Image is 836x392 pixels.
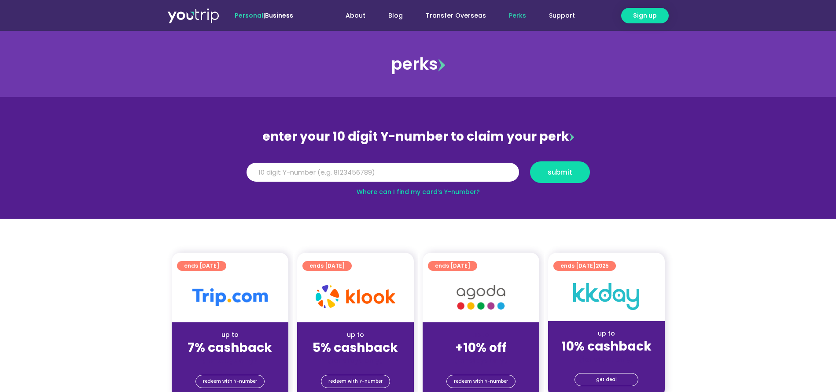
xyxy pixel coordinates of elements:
[242,125,594,148] div: enter your 10 digit Y-number to claim your perk
[575,373,638,386] a: get deal
[430,356,532,365] div: (for stays only)
[555,355,658,364] div: (for stays only)
[357,187,480,196] a: Where can I find my card’s Y-number?
[473,330,489,339] span: up to
[561,338,652,355] strong: 10% cashback
[633,11,657,20] span: Sign up
[596,373,617,386] span: get deal
[621,8,669,23] a: Sign up
[553,261,616,271] a: ends [DATE]2025
[203,375,257,388] span: redeem with Y-number
[435,261,470,271] span: ends [DATE]
[446,375,516,388] a: redeem with Y-number
[179,356,281,365] div: (for stays only)
[195,375,265,388] a: redeem with Y-number
[497,7,538,24] a: Perks
[334,7,377,24] a: About
[328,375,383,388] span: redeem with Y-number
[309,261,345,271] span: ends [DATE]
[235,11,263,20] span: Personal
[265,11,293,20] a: Business
[455,339,507,356] strong: +10% off
[428,261,477,271] a: ends [DATE]
[313,339,398,356] strong: 5% cashback
[548,169,572,175] span: submit
[538,7,586,24] a: Support
[377,7,414,24] a: Blog
[555,329,658,338] div: up to
[414,7,497,24] a: Transfer Overseas
[596,262,609,269] span: 2025
[317,7,586,24] nav: Menu
[247,163,519,182] input: 10 digit Y-number (e.g. 8123456789)
[177,261,226,271] a: ends [DATE]
[235,11,293,20] span: |
[304,330,407,340] div: up to
[530,161,590,183] button: submit
[184,261,219,271] span: ends [DATE]
[247,161,590,190] form: Y Number
[302,261,352,271] a: ends [DATE]
[454,375,508,388] span: redeem with Y-number
[179,330,281,340] div: up to
[188,339,272,356] strong: 7% cashback
[321,375,390,388] a: redeem with Y-number
[560,261,609,271] span: ends [DATE]
[304,356,407,365] div: (for stays only)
